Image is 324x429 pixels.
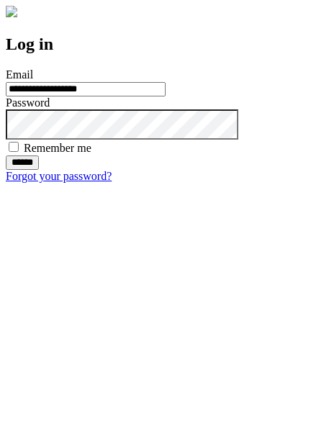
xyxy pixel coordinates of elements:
a: Forgot your password? [6,170,112,182]
h2: Log in [6,35,318,54]
img: logo-4e3dc11c47720685a147b03b5a06dd966a58ff35d612b21f08c02c0306f2b779.png [6,6,17,17]
label: Email [6,68,33,81]
label: Password [6,96,50,109]
label: Remember me [24,142,91,154]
